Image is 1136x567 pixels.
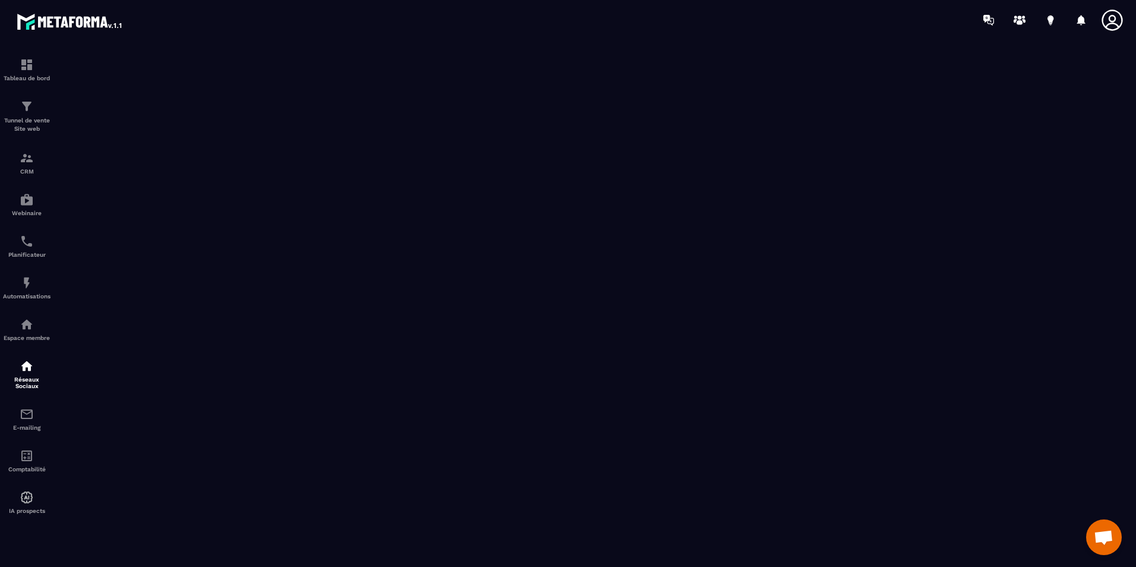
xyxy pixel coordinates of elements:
img: logo [17,11,124,32]
a: automationsautomationsEspace membre [3,308,51,350]
a: accountantaccountantComptabilité [3,440,51,481]
img: automations [20,193,34,207]
img: automations [20,276,34,290]
img: formation [20,151,34,165]
p: IA prospects [3,508,51,514]
img: accountant [20,449,34,463]
img: email [20,407,34,421]
p: Réseaux Sociaux [3,376,51,389]
a: automationsautomationsWebinaire [3,184,51,225]
p: Tableau de bord [3,75,51,81]
img: automations [20,490,34,505]
a: schedulerschedulerPlanificateur [3,225,51,267]
p: Espace membre [3,335,51,341]
a: emailemailE-mailing [3,398,51,440]
img: formation [20,99,34,114]
p: Comptabilité [3,466,51,472]
p: Automatisations [3,293,51,300]
img: automations [20,317,34,332]
p: Tunnel de vente Site web [3,116,51,133]
a: formationformationTableau de bord [3,49,51,90]
img: scheduler [20,234,34,248]
a: formationformationCRM [3,142,51,184]
p: Webinaire [3,210,51,216]
img: formation [20,58,34,72]
a: Ouvrir le chat [1086,519,1122,555]
p: CRM [3,168,51,175]
p: E-mailing [3,424,51,431]
img: social-network [20,359,34,373]
a: automationsautomationsAutomatisations [3,267,51,308]
a: social-networksocial-networkRéseaux Sociaux [3,350,51,398]
p: Planificateur [3,251,51,258]
a: formationformationTunnel de vente Site web [3,90,51,142]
